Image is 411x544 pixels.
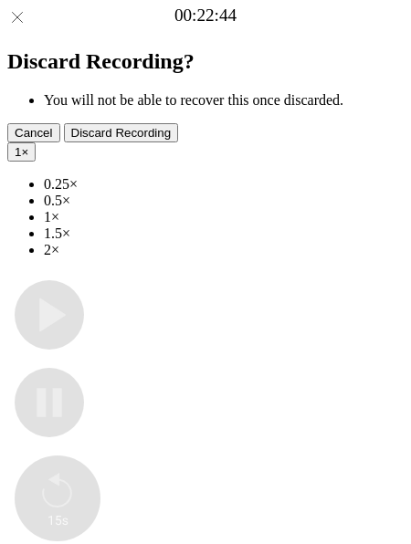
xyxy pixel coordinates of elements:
[44,92,404,109] li: You will not be able to recover this once discarded.
[44,209,404,225] li: 1×
[15,145,21,159] span: 1
[7,142,36,162] button: 1×
[44,242,404,258] li: 2×
[7,123,60,142] button: Cancel
[7,49,404,74] h2: Discard Recording?
[174,5,237,26] a: 00:22:44
[44,225,404,242] li: 1.5×
[44,176,404,193] li: 0.25×
[64,123,179,142] button: Discard Recording
[44,193,404,209] li: 0.5×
